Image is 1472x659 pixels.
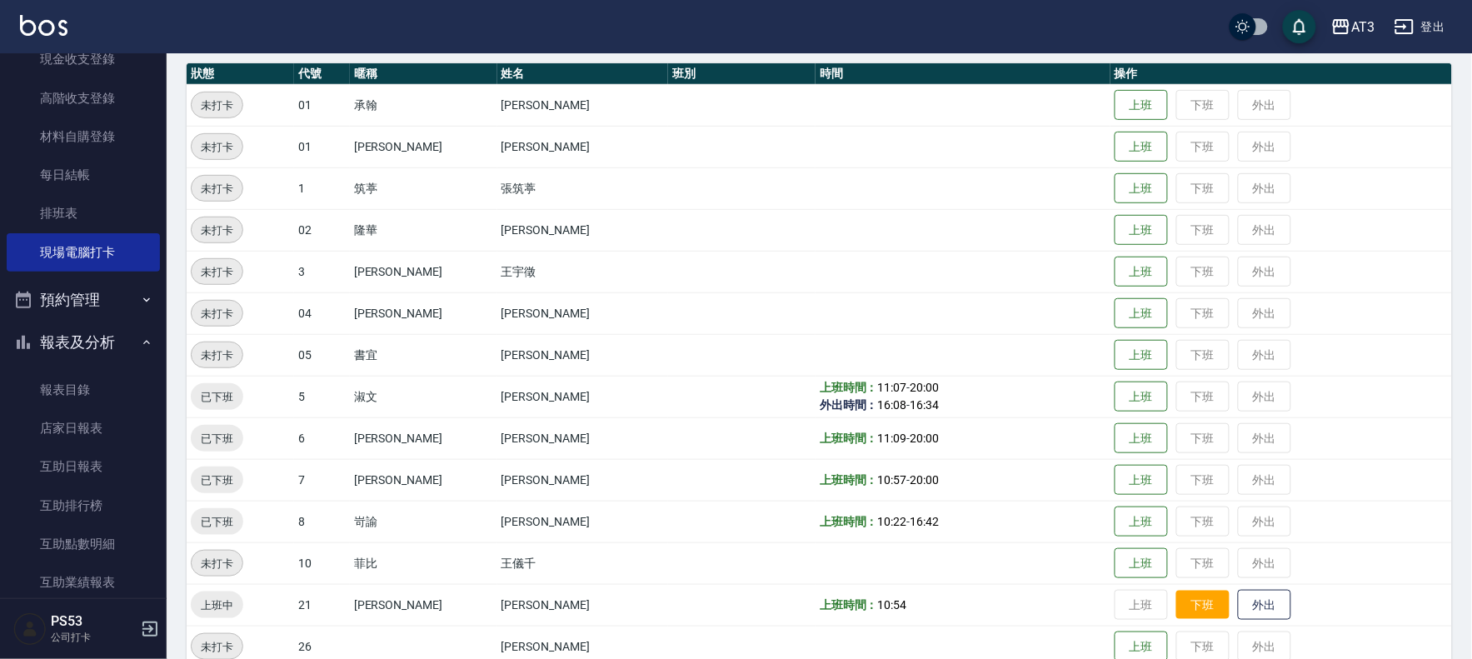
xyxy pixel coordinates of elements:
[497,584,669,626] td: [PERSON_NAME]
[7,371,160,409] a: 報表目錄
[911,398,940,412] span: 16:34
[7,563,160,602] a: 互助業績報表
[1115,423,1168,454] button: 上班
[497,417,669,459] td: [PERSON_NAME]
[820,398,878,412] b: 外出時間：
[294,292,350,334] td: 04
[192,305,242,322] span: 未打卡
[191,472,243,489] span: 已下班
[497,167,669,209] td: 張筑葶
[1115,298,1168,329] button: 上班
[350,501,497,542] td: 岢諭
[294,126,350,167] td: 01
[878,598,907,612] span: 10:54
[1176,591,1230,620] button: 下班
[1325,10,1381,44] button: AT3
[192,638,242,656] span: 未打卡
[7,278,160,322] button: 預約管理
[192,222,242,239] span: 未打卡
[192,347,242,364] span: 未打卡
[497,459,669,501] td: [PERSON_NAME]
[7,525,160,563] a: 互助點數明細
[13,612,47,646] img: Person
[7,233,160,272] a: 現場電腦打卡
[7,487,160,525] a: 互助排行榜
[1115,465,1168,496] button: 上班
[51,630,136,645] p: 公司打卡
[878,515,907,528] span: 10:22
[350,542,497,584] td: 菲比
[911,381,940,394] span: 20:00
[7,79,160,117] a: 高階收支登錄
[187,63,294,85] th: 狀態
[7,321,160,364] button: 報表及分析
[350,584,497,626] td: [PERSON_NAME]
[1351,17,1375,37] div: AT3
[878,432,907,445] span: 11:09
[350,417,497,459] td: [PERSON_NAME]
[294,542,350,584] td: 10
[668,63,816,85] th: 班別
[350,459,497,501] td: [PERSON_NAME]
[350,209,497,251] td: 隆華
[294,334,350,376] td: 05
[497,63,669,85] th: 姓名
[7,156,160,194] a: 每日結帳
[497,126,669,167] td: [PERSON_NAME]
[820,381,878,394] b: 上班時間：
[1115,548,1168,579] button: 上班
[7,409,160,447] a: 店家日報表
[497,542,669,584] td: 王儀千
[497,334,669,376] td: [PERSON_NAME]
[878,398,907,412] span: 16:08
[51,613,136,630] h5: PS53
[1238,590,1291,621] button: 外出
[1283,10,1316,43] button: save
[294,459,350,501] td: 7
[350,167,497,209] td: 筑葶
[497,376,669,417] td: [PERSON_NAME]
[911,515,940,528] span: 16:42
[1115,132,1168,162] button: 上班
[294,251,350,292] td: 3
[350,63,497,85] th: 暱稱
[350,251,497,292] td: [PERSON_NAME]
[192,180,242,197] span: 未打卡
[1110,63,1452,85] th: 操作
[294,84,350,126] td: 01
[294,167,350,209] td: 1
[7,447,160,486] a: 互助日報表
[294,501,350,542] td: 8
[497,501,669,542] td: [PERSON_NAME]
[350,84,497,126] td: 承翰
[191,388,243,406] span: 已下班
[816,376,1110,417] td: - -
[878,473,907,487] span: 10:57
[497,84,669,126] td: [PERSON_NAME]
[497,251,669,292] td: 王宇徵
[350,126,497,167] td: [PERSON_NAME]
[7,117,160,156] a: 材料自購登錄
[911,473,940,487] span: 20:00
[1115,382,1168,412] button: 上班
[820,473,878,487] b: 上班時間：
[911,432,940,445] span: 20:00
[820,432,878,445] b: 上班時間：
[350,292,497,334] td: [PERSON_NAME]
[820,598,878,612] b: 上班時間：
[191,597,243,614] span: 上班中
[820,515,878,528] b: 上班時間：
[294,209,350,251] td: 02
[191,513,243,531] span: 已下班
[294,417,350,459] td: 6
[1388,12,1452,42] button: 登出
[294,584,350,626] td: 21
[20,15,67,36] img: Logo
[1115,90,1168,121] button: 上班
[816,501,1110,542] td: -
[1115,340,1168,371] button: 上班
[350,334,497,376] td: 書宜
[7,194,160,232] a: 排班表
[294,63,350,85] th: 代號
[1115,215,1168,246] button: 上班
